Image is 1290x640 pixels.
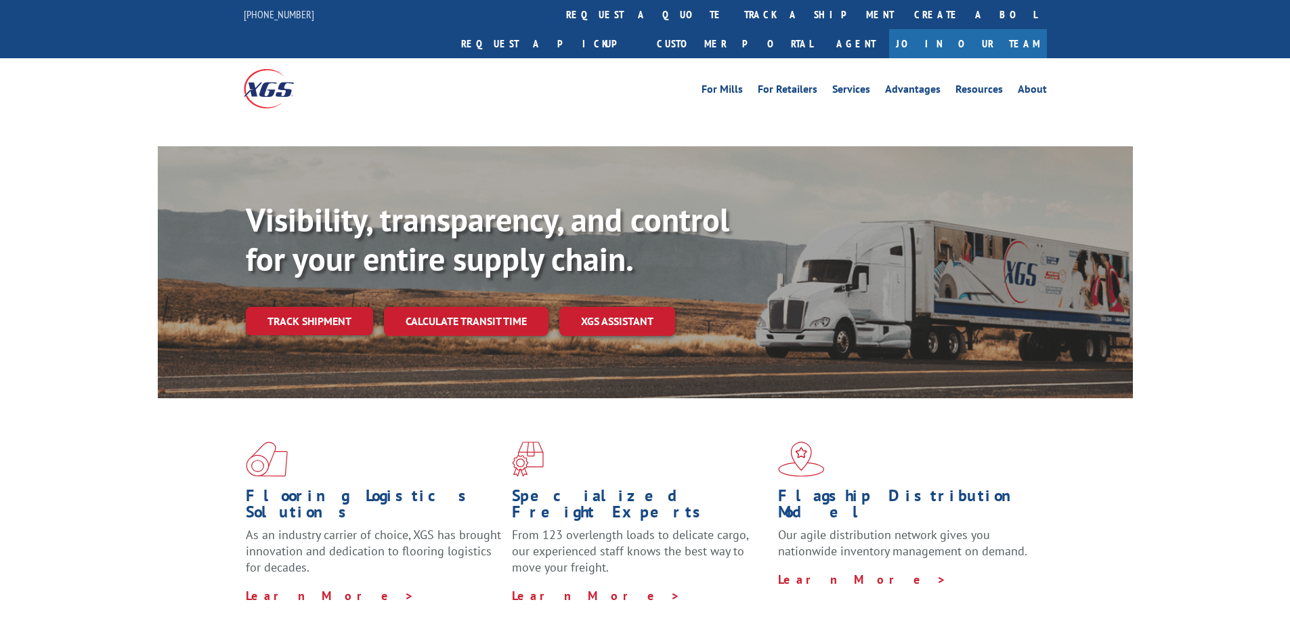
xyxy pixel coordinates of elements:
a: For Mills [702,84,743,99]
a: XGS ASSISTANT [559,307,675,336]
a: Advantages [885,84,941,99]
h1: Flagship Distribution Model [778,488,1034,527]
a: Track shipment [246,307,373,335]
a: [PHONE_NUMBER] [244,7,314,21]
a: Resources [955,84,1003,99]
h1: Flooring Logistics Solutions [246,488,502,527]
img: xgs-icon-flagship-distribution-model-red [778,442,825,477]
a: Calculate transit time [384,307,549,336]
a: Learn More > [246,588,414,603]
span: Our agile distribution network gives you nationwide inventory management on demand. [778,527,1027,559]
a: Learn More > [778,572,947,587]
b: Visibility, transparency, and control for your entire supply chain. [246,198,729,280]
a: Join Our Team [889,29,1047,58]
a: Request a pickup [451,29,647,58]
p: From 123 overlength loads to delicate cargo, our experienced staff knows the best way to move you... [512,527,768,587]
span: As an industry carrier of choice, XGS has brought innovation and dedication to flooring logistics... [246,527,501,575]
a: About [1018,84,1047,99]
a: For Retailers [758,84,817,99]
a: Services [832,84,870,99]
a: Agent [823,29,889,58]
a: Learn More > [512,588,681,603]
img: xgs-icon-focused-on-flooring-red [512,442,544,477]
img: xgs-icon-total-supply-chain-intelligence-red [246,442,288,477]
h1: Specialized Freight Experts [512,488,768,527]
a: Customer Portal [647,29,823,58]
